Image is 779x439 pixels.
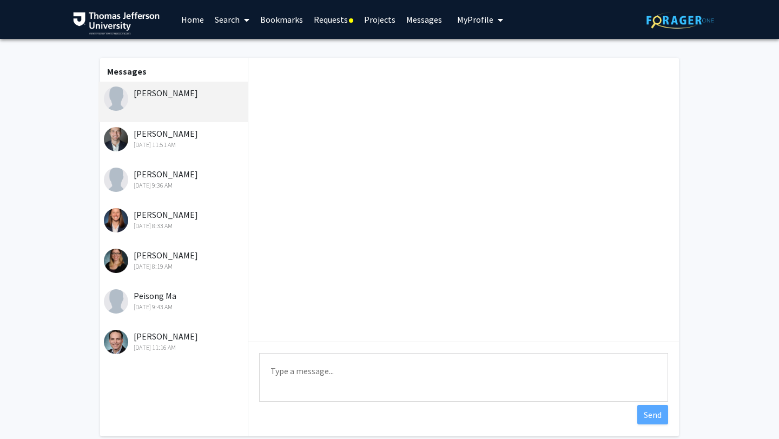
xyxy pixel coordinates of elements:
[104,127,128,151] img: Stephen DiDonato
[104,87,128,111] img: Danielle Tholey
[457,14,493,25] span: My Profile
[104,289,128,314] img: Peisong Ma
[359,1,401,38] a: Projects
[104,140,245,150] div: [DATE] 11:51 AM
[104,262,245,271] div: [DATE] 8:19 AM
[176,1,209,38] a: Home
[104,208,128,232] img: Katie Hunzinger
[104,289,245,312] div: Peisong Ma
[73,12,160,35] img: Thomas Jefferson University Logo
[107,66,147,77] b: Messages
[104,343,245,352] div: [DATE] 11:16 AM
[255,1,308,38] a: Bookmarks
[104,330,128,354] img: Charles Scott
[104,302,245,312] div: [DATE] 9:43 AM
[259,353,668,402] textarea: Message
[401,1,447,38] a: Messages
[104,330,245,352] div: [PERSON_NAME]
[104,181,245,190] div: [DATE] 9:36 AM
[308,1,359,38] a: Requests
[104,87,245,99] div: [PERSON_NAME]
[104,249,245,271] div: [PERSON_NAME]
[646,12,714,29] img: ForagerOne Logo
[104,249,128,273] img: Amy Cunningham
[104,221,245,231] div: [DATE] 8:33 AM
[209,1,255,38] a: Search
[104,168,128,192] img: Hsiangkuo Yuan
[8,390,46,431] iframe: Chat
[104,208,245,231] div: [PERSON_NAME]
[637,405,668,424] button: Send
[104,168,245,190] div: [PERSON_NAME]
[104,127,245,150] div: [PERSON_NAME]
